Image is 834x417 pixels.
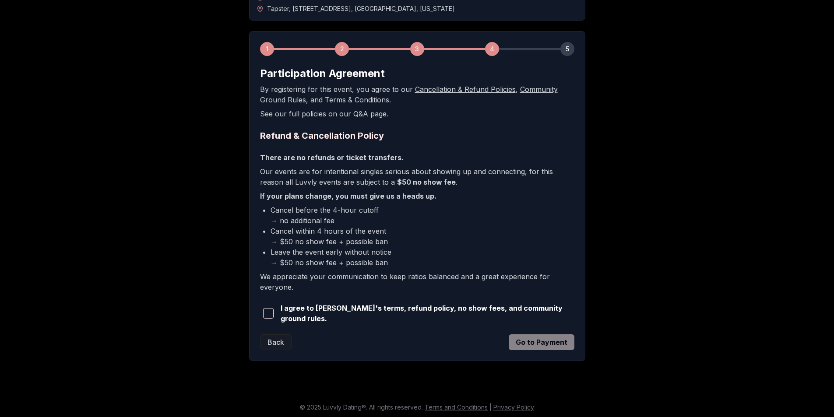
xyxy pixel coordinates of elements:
[281,303,574,324] span: I agree to [PERSON_NAME]'s terms, refund policy, no show fees, and community ground rules.
[260,84,574,105] p: By registering for this event, you agree to our , , and .
[260,130,574,142] h2: Refund & Cancellation Policy
[335,42,349,56] div: 2
[370,109,387,118] a: page
[325,95,389,104] a: Terms & Conditions
[397,178,456,186] b: $50 no show fee
[260,67,574,81] h2: Participation Agreement
[260,42,274,56] div: 1
[271,226,574,247] li: Cancel within 4 hours of the event → $50 no show fee + possible ban
[410,42,424,56] div: 3
[271,205,574,226] li: Cancel before the 4-hour cutoff → no additional fee
[493,403,534,411] a: Privacy Policy
[560,42,574,56] div: 5
[260,109,574,119] p: See our full policies on our Q&A .
[260,191,574,201] p: If your plans change, you must give us a heads up.
[267,4,455,13] span: Tapster , [STREET_ADDRESS] , [GEOGRAPHIC_DATA] , [US_STATE]
[260,271,574,292] p: We appreciate your communication to keep ratios balanced and a great experience for everyone.
[260,334,292,350] button: Back
[415,85,516,94] a: Cancellation & Refund Policies
[425,403,488,411] a: Terms and Conditions
[271,247,574,268] li: Leave the event early without notice → $50 no show fee + possible ban
[260,166,574,187] p: Our events are for intentional singles serious about showing up and connecting, for this reason a...
[260,152,574,163] p: There are no refunds or ticket transfers.
[485,42,499,56] div: 4
[489,403,492,411] span: |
